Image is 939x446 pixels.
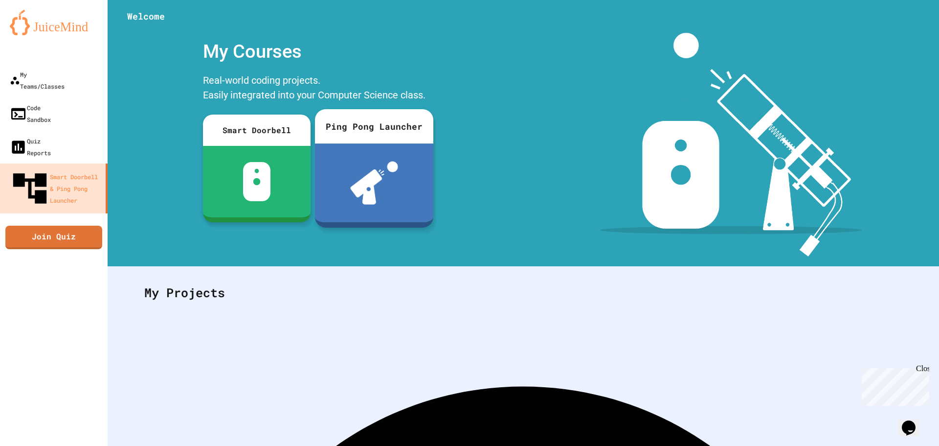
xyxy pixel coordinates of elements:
iframe: chat widget [858,364,929,406]
img: sdb-white.svg [243,162,271,201]
iframe: chat widget [898,407,929,436]
div: Ping Pong Launcher [315,109,433,143]
div: Smart Doorbell [203,115,311,146]
a: Join Quiz [5,226,102,249]
img: ppl-with-ball.png [350,162,398,205]
div: Quiz Reports [10,135,51,159]
div: Smart Doorbell & Ping Pong Launcher [10,168,102,209]
div: Code Sandbox [10,102,51,125]
div: Real-world coding projects. Easily integrated into your Computer Science class. [198,70,433,107]
div: My Projects [134,274,912,312]
div: My Teams/Classes [10,69,65,92]
div: Chat with us now!Close [4,4,67,62]
div: My Courses [198,33,433,70]
img: banner-image-my-projects.png [600,33,862,257]
img: logo-orange.svg [10,10,98,35]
